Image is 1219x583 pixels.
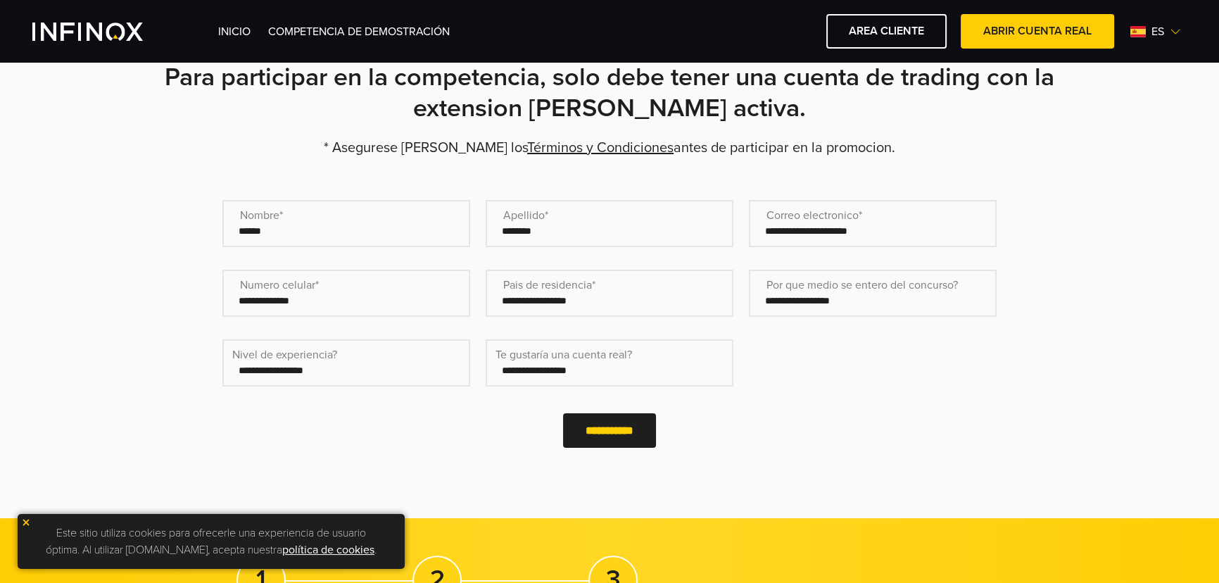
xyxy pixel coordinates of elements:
strong: Para participar en la competencia, solo debe tener una cuenta de trading con la extension [PERSON... [165,62,1054,123]
img: yellow close icon [21,518,31,527]
a: ABRIR CUENTA REAL [961,14,1114,49]
a: INICIO [218,25,251,39]
a: INFINOX Vite [32,23,176,41]
a: Competencia de Demostración [268,25,450,39]
a: AREA CLIENTE [826,14,947,49]
span: es [1146,23,1170,40]
a: política de cookies [282,543,374,557]
p: * Asegurese [PERSON_NAME] los antes de participar en la promocion. [117,138,1102,158]
a: Términos y Condiciones [527,139,674,156]
p: Este sitio utiliza cookies para ofrecerle una experiencia de usuario óptima. Al utilizar [DOMAIN_... [25,521,398,562]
